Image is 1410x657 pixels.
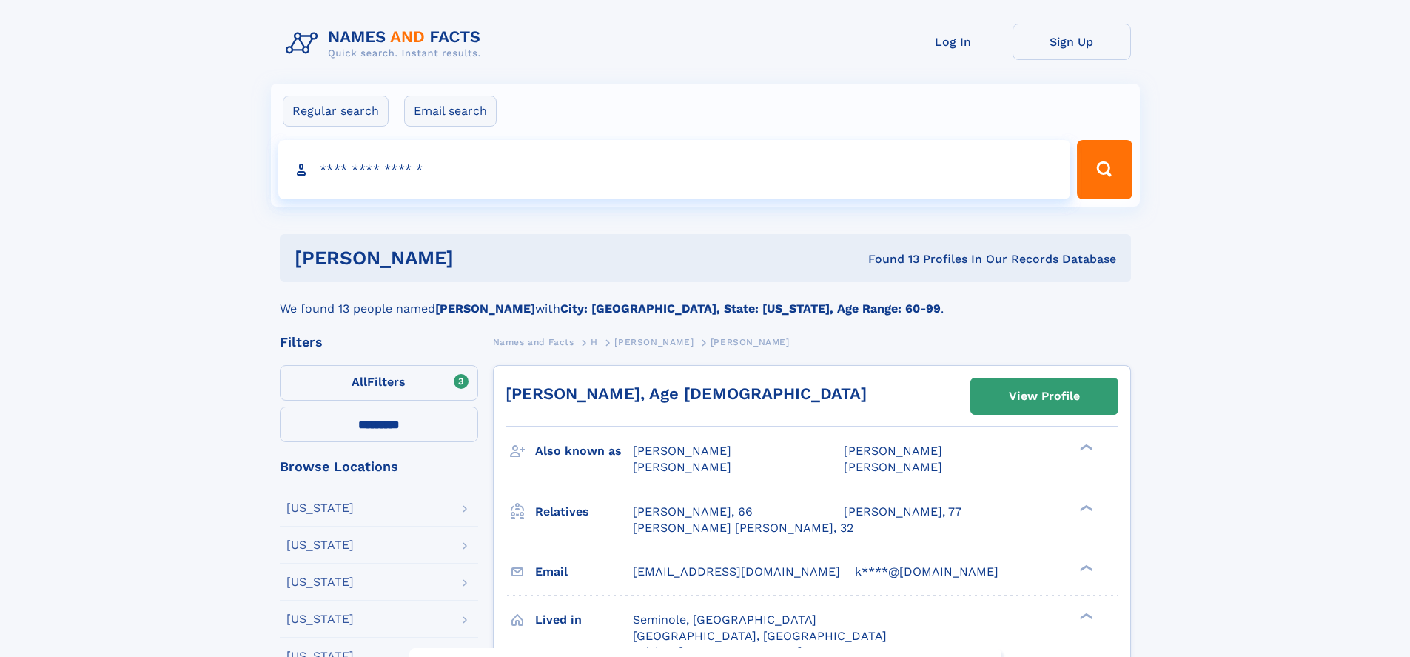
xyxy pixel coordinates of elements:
[286,539,354,551] div: [US_STATE]
[295,249,661,267] h1: [PERSON_NAME]
[591,337,598,347] span: H
[286,502,354,514] div: [US_STATE]
[506,384,867,403] a: [PERSON_NAME], Age [DEMOGRAPHIC_DATA]
[633,460,731,474] span: [PERSON_NAME]
[1076,611,1094,621] div: ❯
[280,24,493,64] img: Logo Names and Facts
[1076,563,1094,573] div: ❯
[633,444,731,458] span: [PERSON_NAME]
[435,301,535,316] b: [PERSON_NAME]
[844,460,942,474] span: [PERSON_NAME]
[1009,379,1080,413] div: View Profile
[633,564,840,578] span: [EMAIL_ADDRESS][DOMAIN_NAME]
[286,576,354,588] div: [US_STATE]
[633,613,816,627] span: Seminole, [GEOGRAPHIC_DATA]
[1013,24,1131,60] a: Sign Up
[280,365,478,401] label: Filters
[1076,503,1094,513] div: ❯
[844,504,961,520] a: [PERSON_NAME], 77
[844,444,942,458] span: [PERSON_NAME]
[535,438,633,464] h3: Also known as
[535,499,633,524] h3: Relatives
[283,96,389,127] label: Regular search
[1077,140,1132,199] button: Search Button
[633,504,753,520] a: [PERSON_NAME], 66
[535,607,633,633] h3: Lived in
[280,336,478,349] div: Filters
[280,460,478,473] div: Browse Locations
[352,375,367,389] span: All
[894,24,1013,60] a: Log In
[493,333,574,351] a: Names and Facts
[535,559,633,584] h3: Email
[560,301,941,316] b: City: [GEOGRAPHIC_DATA], State: [US_STATE], Age Range: 60-99
[591,333,598,351] a: H
[1076,443,1094,453] div: ❯
[633,520,853,536] a: [PERSON_NAME] [PERSON_NAME], 32
[711,337,790,347] span: [PERSON_NAME]
[286,613,354,625] div: [US_STATE]
[614,337,694,347] span: [PERSON_NAME]
[614,333,694,351] a: [PERSON_NAME]
[633,629,887,643] span: [GEOGRAPHIC_DATA], [GEOGRAPHIC_DATA]
[971,378,1118,414] a: View Profile
[278,140,1071,199] input: search input
[280,282,1131,318] div: We found 13 people named with .
[404,96,497,127] label: Email search
[661,251,1116,267] div: Found 13 Profiles In Our Records Database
